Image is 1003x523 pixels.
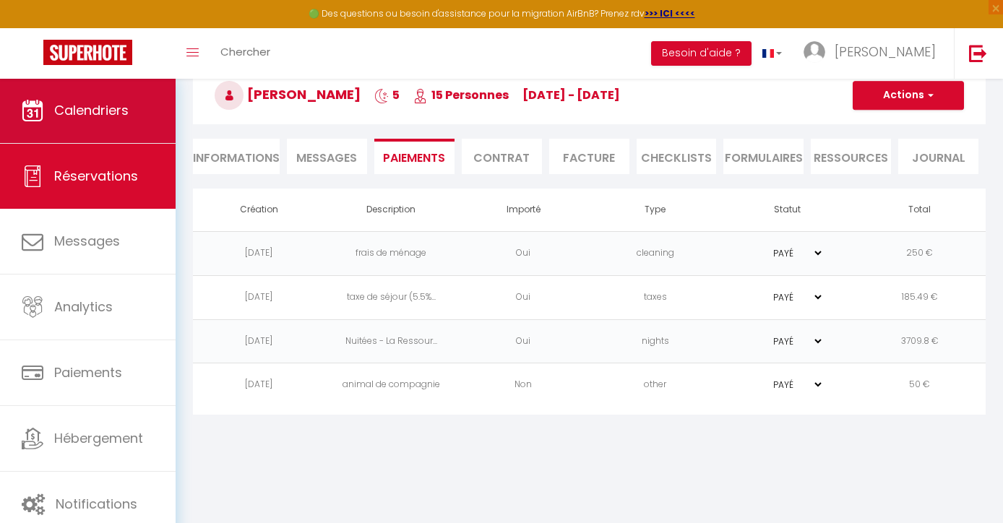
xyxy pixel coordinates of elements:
[193,231,325,275] td: [DATE]
[651,41,752,66] button: Besoin d'aide ?
[457,319,590,363] td: Oui
[457,363,590,407] td: Non
[589,231,721,275] td: cleaning
[589,275,721,319] td: taxes
[374,139,455,174] li: Paiements
[853,81,964,110] button: Actions
[325,363,457,407] td: animal de compagnie
[54,363,122,381] span: Paiements
[457,231,590,275] td: Oui
[374,87,400,103] span: 5
[853,189,986,231] th: Total
[804,41,825,63] img: ...
[215,85,361,103] span: [PERSON_NAME]
[193,319,325,363] td: [DATE]
[853,231,986,275] td: 250 €
[210,28,281,79] a: Chercher
[457,189,590,231] th: Importé
[457,275,590,319] td: Oui
[325,189,457,231] th: Description
[325,231,457,275] td: frais de ménage
[193,189,325,231] th: Création
[193,139,280,174] li: Informations
[589,363,721,407] td: other
[220,44,270,59] span: Chercher
[793,28,954,79] a: ... [PERSON_NAME]
[54,167,138,185] span: Réservations
[193,275,325,319] td: [DATE]
[853,275,986,319] td: 185.49 €
[193,363,325,407] td: [DATE]
[462,139,542,174] li: Contrat
[645,7,695,20] a: >>> ICI <<<<
[549,139,629,174] li: Facture
[898,139,978,174] li: Journal
[522,87,620,103] span: [DATE] - [DATE]
[413,87,509,103] span: 15 Personnes
[853,363,986,407] td: 50 €
[325,275,457,319] td: taxe de séjour (5.5%...
[835,43,936,61] span: [PERSON_NAME]
[56,495,137,513] span: Notifications
[589,319,721,363] td: nights
[853,319,986,363] td: 3709.8 €
[54,101,129,119] span: Calendriers
[296,150,357,166] span: Messages
[637,139,717,174] li: CHECKLISTS
[589,189,721,231] th: Type
[969,44,987,62] img: logout
[54,298,113,316] span: Analytics
[723,139,804,174] li: FORMULAIRES
[43,40,132,65] img: Super Booking
[811,139,891,174] li: Ressources
[54,232,120,250] span: Messages
[325,319,457,363] td: Nuitées - La Ressour...
[54,429,143,447] span: Hébergement
[721,189,853,231] th: Statut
